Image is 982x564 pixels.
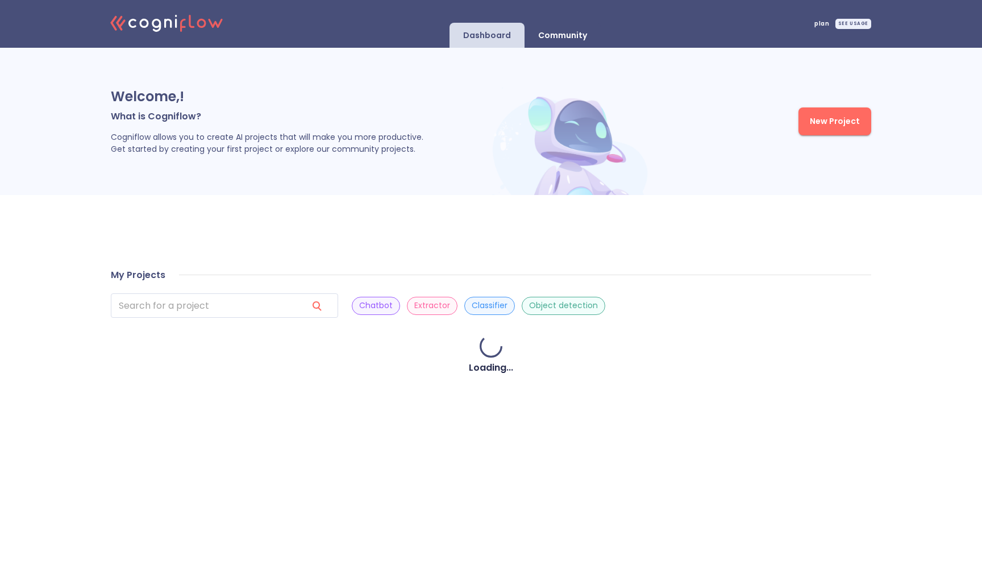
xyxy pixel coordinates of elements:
[798,107,871,135] button: New Project
[111,110,489,122] p: What is Cogniflow?
[111,269,165,281] h4: My Projects
[489,87,654,195] img: header robot
[814,21,829,27] span: plan
[835,19,871,29] div: SEE USAGE
[463,30,511,41] p: Dashboard
[810,114,860,128] span: New Project
[469,362,513,374] h4: Loading...
[472,300,507,311] p: Classifier
[111,293,298,318] input: search
[359,300,393,311] p: Chatbot
[538,30,587,41] p: Community
[111,88,489,106] p: Welcome, !
[529,300,598,311] p: Object detection
[414,300,450,311] p: Extractor
[111,131,489,155] p: Cogniflow allows you to create AI projects that will make you more productive. Get started by cre...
